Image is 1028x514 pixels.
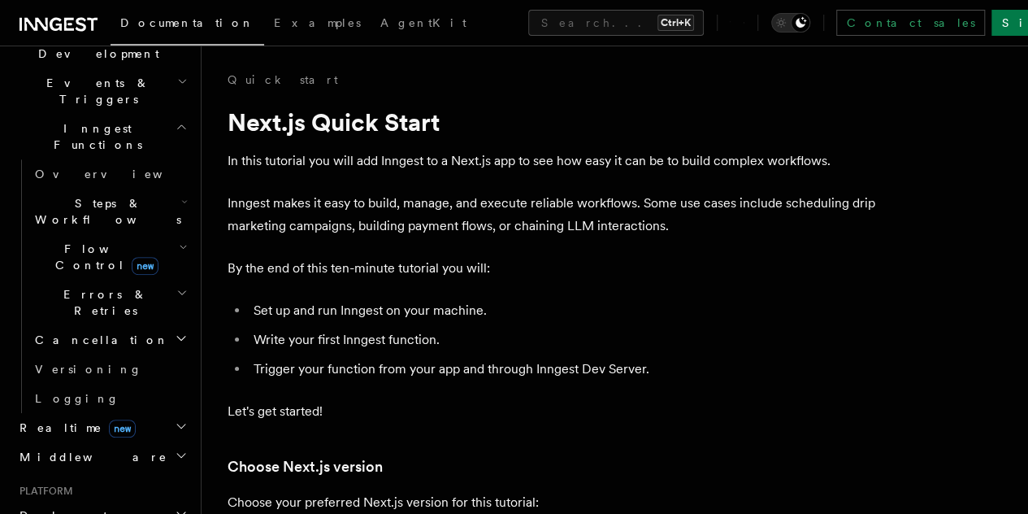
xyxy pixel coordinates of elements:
[13,420,136,436] span: Realtime
[28,384,191,413] a: Logging
[28,332,169,348] span: Cancellation
[371,5,476,44] a: AgentKit
[228,257,878,280] p: By the end of this ten-minute tutorial you will:
[249,299,878,322] li: Set up and run Inngest on your machine.
[228,491,878,514] p: Choose your preferred Next.js version for this tutorial:
[13,159,191,413] div: Inngest Functions
[228,150,878,172] p: In this tutorial you will add Inngest to a Next.js app to see how easy it can be to build complex...
[274,16,361,29] span: Examples
[264,5,371,44] a: Examples
[28,325,191,355] button: Cancellation
[13,449,167,465] span: Middleware
[771,13,810,33] button: Toggle dark mode
[228,72,338,88] a: Quick start
[13,114,191,159] button: Inngest Functions
[13,68,191,114] button: Events & Triggers
[13,75,177,107] span: Events & Triggers
[380,16,466,29] span: AgentKit
[28,286,176,319] span: Errors & Retries
[836,10,985,36] a: Contact sales
[13,120,176,153] span: Inngest Functions
[28,159,191,189] a: Overview
[228,107,878,137] h1: Next.js Quick Start
[228,192,878,237] p: Inngest makes it easy to build, manage, and execute reliable workflows. Some use cases include sc...
[249,329,878,351] li: Write your first Inngest function.
[228,455,383,478] a: Choose Next.js version
[228,400,878,423] p: Let's get started!
[13,485,73,498] span: Platform
[28,280,191,325] button: Errors & Retries
[657,15,694,31] kbd: Ctrl+K
[35,363,142,376] span: Versioning
[249,358,878,381] li: Trigger your function from your app and through Inngest Dev Server.
[28,355,191,384] a: Versioning
[35,392,119,405] span: Logging
[28,195,181,228] span: Steps & Workflows
[109,420,136,438] span: new
[13,442,191,472] button: Middleware
[120,16,254,29] span: Documentation
[13,29,177,62] span: Local Development
[111,5,264,46] a: Documentation
[28,241,179,273] span: Flow Control
[13,413,191,442] button: Realtimenew
[13,23,191,68] button: Local Development
[35,168,202,181] span: Overview
[528,10,704,36] button: Search...Ctrl+K
[28,234,191,280] button: Flow Controlnew
[132,257,158,275] span: new
[28,189,191,234] button: Steps & Workflows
